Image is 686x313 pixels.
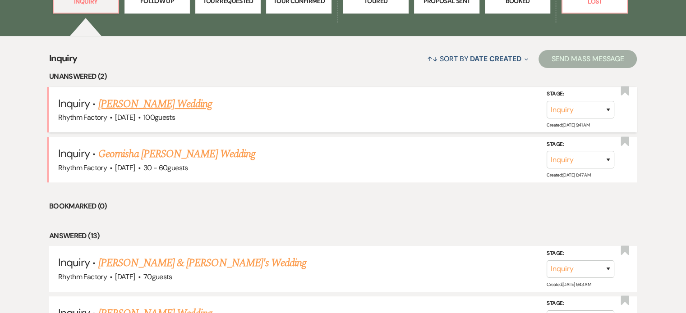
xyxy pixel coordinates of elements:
button: Send Mass Message [539,50,637,68]
li: Answered (13) [49,230,637,242]
label: Stage: [547,299,614,308]
span: Date Created [470,54,521,64]
span: 30 - 60 guests [143,163,188,172]
li: Unanswered (2) [49,71,637,82]
span: Rhythm Factory [58,272,107,281]
a: Geornisha [PERSON_NAME] Wedding [98,146,255,162]
span: ↑↓ [427,54,438,64]
span: Rhythm Factory [58,113,107,122]
span: [DATE] [115,113,135,122]
span: [DATE] [115,272,135,281]
span: Created: [DATE] 9:43 AM [547,281,591,287]
a: [PERSON_NAME] Wedding [98,96,212,112]
span: Created: [DATE] 8:47 AM [547,172,590,178]
a: [PERSON_NAME] & [PERSON_NAME]'s Wedding [98,255,307,271]
span: Created: [DATE] 9:41 AM [547,122,589,128]
span: Rhythm Factory [58,163,107,172]
span: 70 guests [143,272,172,281]
button: Sort By Date Created [424,47,532,71]
span: Inquiry [58,255,90,269]
span: Inquiry [49,51,78,71]
span: Inquiry [58,96,90,110]
label: Stage: [547,249,614,259]
label: Stage: [547,140,614,150]
span: [DATE] [115,163,135,172]
label: Stage: [547,89,614,99]
li: Bookmarked (0) [49,200,637,212]
span: 100 guests [143,113,175,122]
span: Inquiry [58,146,90,160]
